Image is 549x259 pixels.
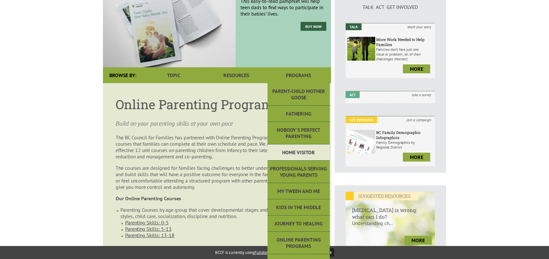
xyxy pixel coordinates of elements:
[120,207,318,245] li: Parenting Courses by age group that cover developmental stages and include parenting styles, chil...
[376,47,433,61] p: Families don’t face just one issue or problem; all of their challenges intersect.
[346,4,435,10] p: TALK ACT GET INVOLVED
[376,130,433,140] h6: BC Family Demographic Infographics
[346,23,362,30] em: Talk
[268,161,330,183] a: Professionals Serving Young Parents
[403,116,435,123] i: join a campaign
[268,106,330,122] a: Fathering
[120,245,165,251] a: Co-Parenting Divorce
[125,226,172,232] a: Parenting Skills: 5-13
[143,67,205,83] a: Topic
[346,116,377,123] em: Get Involved
[205,67,267,83] a: Resources
[268,216,330,232] a: Journey to Healing
[268,232,330,254] a: Online Parenting Programs
[268,144,330,161] a: Home Visitor
[125,219,169,226] a: Parenting Skills: 0-5
[125,232,174,238] a: Parenting Skills: 13-18
[268,83,330,106] a: Parent-Child Mother Goose
[376,37,433,47] h6: More Work Needed to Help Families
[403,153,430,162] a: more
[268,183,330,199] a: My Tween and Me
[403,23,435,30] i: share your story
[268,122,330,144] a: Nobody's Perfect Parenting
[116,165,318,190] p: The courses are designed for families facing challenges to better understand their situations and...
[346,220,435,233] p: Understanding ch...
[408,91,435,98] i: take a survey
[346,200,435,220] h6: [MEDICAL_DATA] is wrong: what can I do?
[268,199,330,216] a: Kids in the Middle
[103,67,143,83] div: Browse By:
[116,119,318,128] p: Build on your parenting skills at your own pace
[376,140,433,149] p: Family Demographics by Regional District
[116,195,181,202] strong: Our Online Parenting Courses
[116,134,318,160] p: The BC Council for Families has partnered with Online Parenting Programs to offer parenting cours...
[116,171,313,190] span: If you are unable, or feel uncomfortable attending a structured program with other parents, learn...
[403,64,430,73] a: more
[268,67,330,83] a: Programs
[116,96,318,113] h1: Online Parenting Programs
[346,192,418,200] em: SUGGESTED RESOURCES
[404,236,432,245] a: more
[346,91,360,98] em: Act
[254,250,270,255] a: Fullstory
[301,22,326,31] a: Buy Now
